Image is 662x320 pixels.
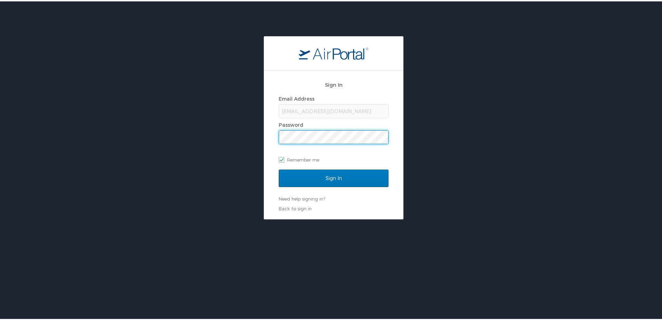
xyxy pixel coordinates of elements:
label: Password [279,120,303,126]
label: Email Address [279,94,314,100]
a: Back to sign in [279,204,312,210]
img: logo [299,46,368,58]
label: Remember me [279,153,389,164]
h2: Sign In [279,79,389,87]
input: Sign In [279,168,389,186]
a: Need help signing in? [279,195,325,200]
